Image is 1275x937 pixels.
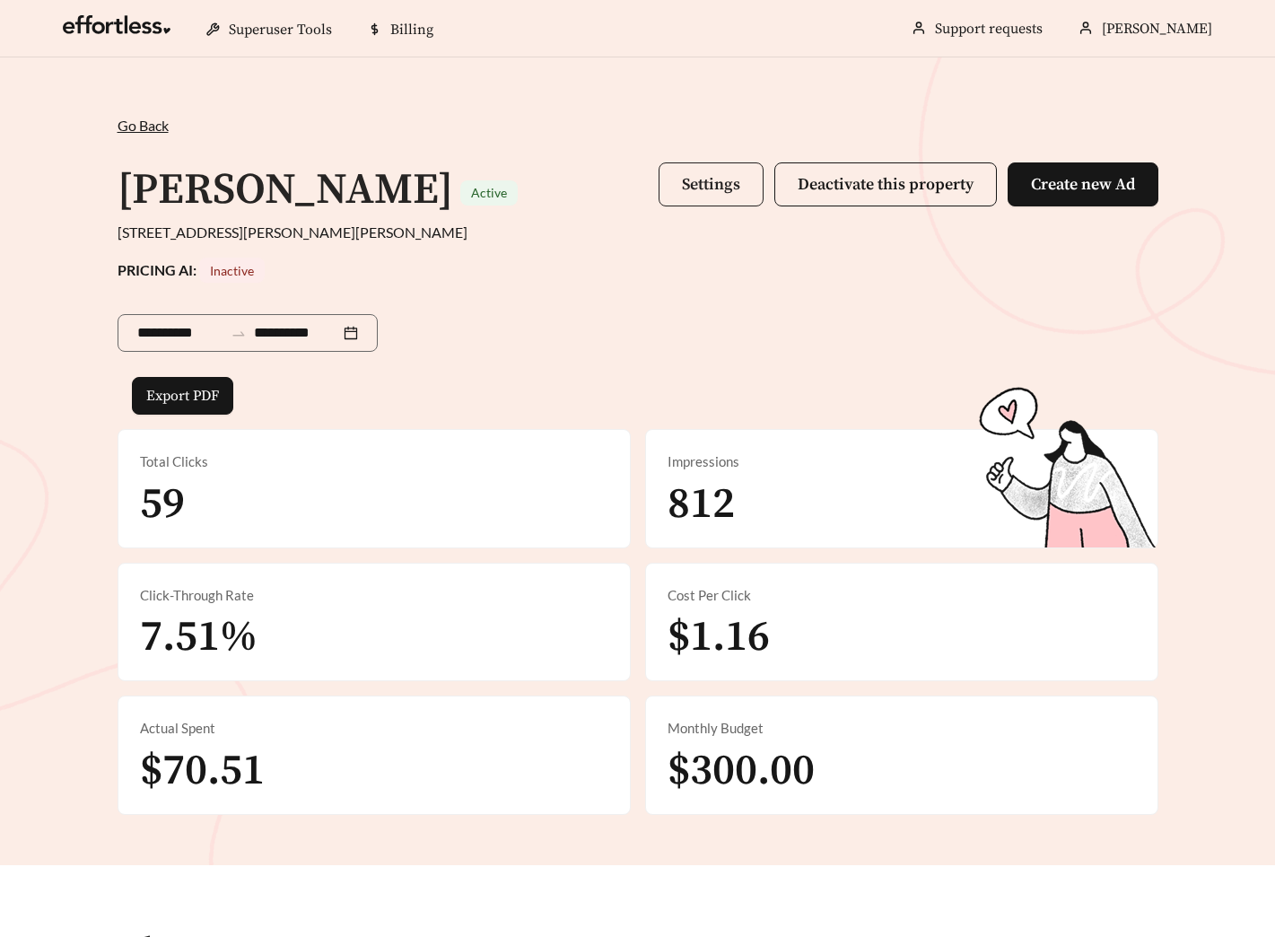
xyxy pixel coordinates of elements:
[390,21,433,39] span: Billing
[118,163,453,217] h1: [PERSON_NAME]
[935,20,1043,38] a: Support requests
[1031,174,1135,195] span: Create new Ad
[668,585,1136,606] div: Cost Per Click
[231,325,247,341] span: to
[659,162,764,206] button: Settings
[668,744,815,798] span: $300.00
[118,261,265,278] strong: PRICING AI:
[140,477,185,531] span: 59
[668,477,735,531] span: 812
[668,451,1136,472] div: Impressions
[140,585,608,606] div: Click-Through Rate
[231,326,247,342] span: swap-right
[118,222,1158,243] div: [STREET_ADDRESS][PERSON_NAME][PERSON_NAME]
[798,174,974,195] span: Deactivate this property
[132,377,233,415] button: Export PDF
[1008,162,1158,206] button: Create new Ad
[471,185,507,200] span: Active
[229,21,332,39] span: Superuser Tools
[774,162,997,206] button: Deactivate this property
[668,610,770,664] span: $1.16
[668,718,1136,739] div: Monthly Budget
[210,263,254,278] span: Inactive
[682,174,740,195] span: Settings
[140,610,258,664] span: 7.51%
[140,718,608,739] div: Actual Spent
[1102,20,1212,38] span: [PERSON_NAME]
[118,117,169,134] span: Go Back
[140,744,265,798] span: $70.51
[146,385,219,407] span: Export PDF
[140,451,608,472] div: Total Clicks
